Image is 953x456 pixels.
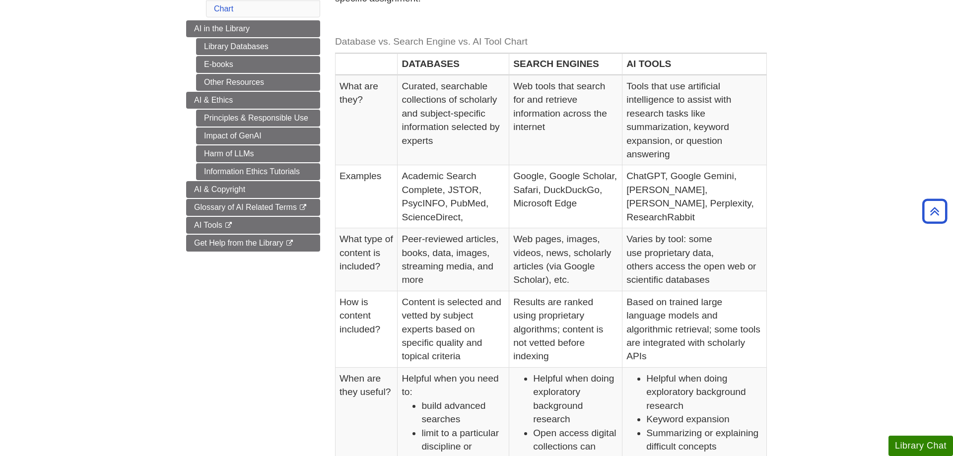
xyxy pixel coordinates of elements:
[509,53,622,75] th: SEARCH ENGINES
[194,96,233,104] span: AI & Ethics
[196,128,320,144] a: Impact of GenAI
[194,203,297,211] span: Glossary of AI Related Terms
[398,291,509,367] td: Content is selected and vetted by subject experts based on specific quality and topical criteria
[186,235,320,252] a: Get Help from the Library
[186,181,320,198] a: AI & Copyright
[336,165,398,228] td: Examples
[398,228,509,291] td: Peer-reviewed articles, books, data, images, streaming media, and more
[646,412,762,426] li: Keyword expansion
[196,74,320,91] a: Other Resources
[299,204,307,211] i: This link opens in a new window
[196,56,320,73] a: E-books
[285,240,294,247] i: This link opens in a new window
[622,228,767,291] td: Varies by tool: some use proprietary data, others access the open web or scientific databases
[888,436,953,456] button: Library Chat
[194,221,222,229] span: AI Tools
[646,372,762,412] li: Helpful when doing exploratory background research
[398,75,509,165] td: Curated, searchable collections of scholarly and subject-specific information selected by experts
[196,145,320,162] a: Harm of LLMs
[335,31,767,53] caption: Database vs. Search Engine vs. AI Tool Chart
[509,165,622,228] td: Google, Google Scholar, Safari, DuckDuckGo, Microsoft Edge
[336,228,398,291] td: What type of content is included?
[622,291,767,367] td: Based on trained large language models and algorithmic retrieval; some tools are integrated with ...
[336,75,398,165] td: What are they?
[196,38,320,55] a: Library Databases
[186,20,320,37] a: AI in the Library
[421,399,505,426] li: build advanced searches
[919,204,951,218] a: Back to Top
[622,53,767,75] th: AI TOOLS
[646,426,762,454] li: Summarizing or explaining difficult concepts
[622,165,767,228] td: ChatGPT, Google Gemini, [PERSON_NAME],[PERSON_NAME], Perplexity, ResearchRabbit
[186,199,320,216] a: Glossary of AI Related Terms
[509,75,622,165] td: Web tools that search for and retrieve information across the internet
[196,163,320,180] a: Information Ethics Tutorials
[533,372,618,426] li: Helpful when doing exploratory background research
[336,291,398,367] td: How is content included?
[398,165,509,228] td: Academic Search Complete, JSTOR, PsycINFO, PubMed, ScienceDirect,
[214,4,233,13] a: Chart
[186,92,320,109] a: AI & Ethics
[509,228,622,291] td: Web pages, images, videos, news, scholarly articles (via Google Scholar), etc.
[622,75,767,165] td: Tools that use artificial intelligence to assist with research tasks like summarization, keyword ...
[398,53,509,75] th: DATABASES
[509,291,622,367] td: Results are ranked using proprietary algorithms; content is not vetted before indexing
[196,110,320,127] a: Principles & Responsible Use
[194,185,245,194] span: AI & Copyright
[224,222,233,229] i: This link opens in a new window
[186,217,320,234] a: AI Tools
[194,24,250,33] span: AI in the Library
[194,239,283,247] span: Get Help from the Library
